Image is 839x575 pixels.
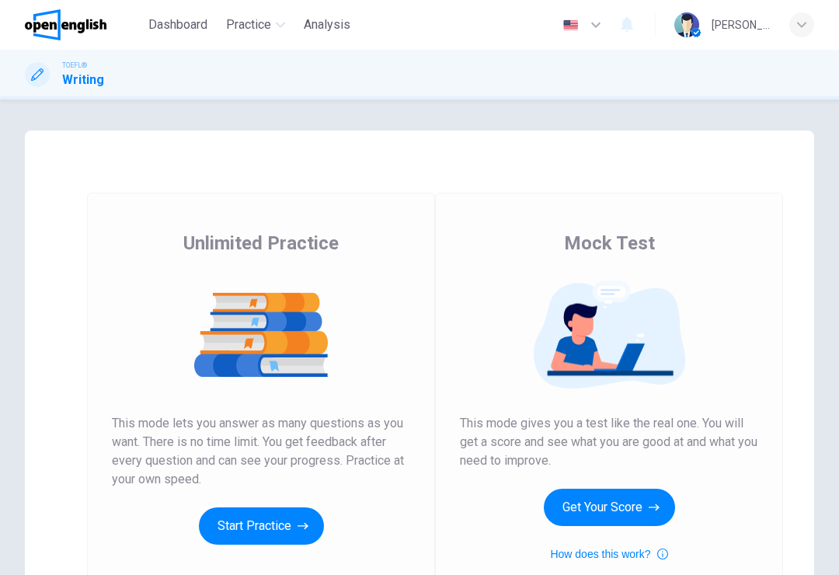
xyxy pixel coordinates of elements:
span: TOEFL® [62,60,87,71]
button: How does this work? [550,545,667,563]
h1: Writing [62,71,104,89]
img: Profile picture [674,12,699,37]
span: Dashboard [148,16,207,34]
div: [PERSON_NAME] [712,16,771,34]
span: Practice [226,16,271,34]
button: Dashboard [142,11,214,39]
img: OpenEnglish logo [25,9,106,40]
span: Mock Test [564,231,655,256]
span: This mode gives you a test like the real one. You will get a score and see what you are good at a... [460,414,758,470]
button: Analysis [298,11,357,39]
button: Get Your Score [544,489,675,526]
button: Practice [220,11,291,39]
span: Unlimited Practice [183,231,339,256]
span: This mode lets you answer as many questions as you want. There is no time limit. You get feedback... [112,414,410,489]
img: en [561,19,580,31]
button: Start Practice [199,507,324,545]
span: Analysis [304,16,350,34]
a: OpenEnglish logo [25,9,142,40]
